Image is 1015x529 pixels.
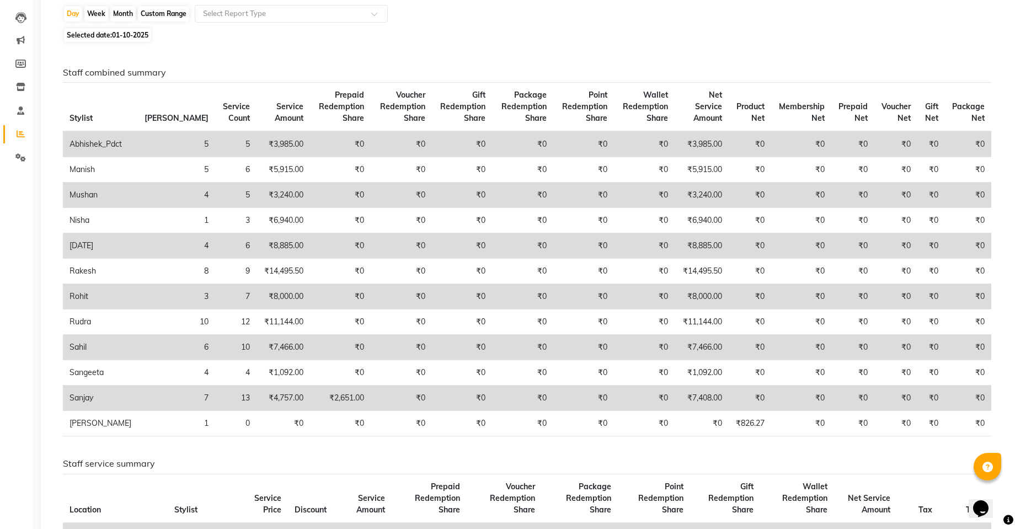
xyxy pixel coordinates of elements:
td: ₹0 [917,259,944,284]
td: ₹0 [831,360,874,386]
span: Service Price [254,493,281,515]
td: ₹0 [614,386,675,411]
td: ₹0 [492,208,553,233]
td: 9 [215,259,257,284]
td: [DATE] [63,233,138,259]
td: ₹0 [945,183,991,208]
td: 7 [138,386,215,411]
td: ₹0 [553,335,614,360]
td: ₹0 [729,131,771,157]
td: ₹11,144.00 [675,309,729,335]
td: ₹0 [492,335,553,360]
td: ₹0 [945,335,991,360]
td: ₹0 [371,259,432,284]
td: ₹0 [432,233,492,259]
td: ₹0 [614,157,675,183]
td: ₹0 [432,386,492,411]
td: ₹0 [310,284,371,309]
td: ₹3,240.00 [257,183,310,208]
td: ₹0 [729,284,771,309]
span: Discount [295,505,327,515]
td: Sangeeta [63,360,138,386]
td: 12 [215,309,257,335]
td: ₹0 [432,411,492,436]
td: ₹0 [874,183,917,208]
td: ₹0 [492,284,553,309]
td: ₹0 [874,411,917,436]
td: ₹0 [553,131,614,157]
td: ₹0 [729,208,771,233]
td: ₹0 [917,335,944,360]
td: Manish [63,157,138,183]
td: ₹0 [945,284,991,309]
td: ₹0 [614,309,675,335]
span: [PERSON_NAME] [145,113,209,123]
td: ₹0 [553,309,614,335]
span: Voucher Redemption Share [490,482,535,515]
td: ₹0 [371,208,432,233]
td: ₹0 [371,284,432,309]
td: ₹0 [492,183,553,208]
td: ₹0 [371,309,432,335]
td: Abhishek_Pdct [63,131,138,157]
td: ₹0 [945,411,991,436]
span: Gift Redemption Share [440,90,485,123]
td: ₹0 [432,183,492,208]
td: 4 [138,360,215,386]
td: ₹0 [771,233,831,259]
span: Wallet Redemption Share [623,90,668,123]
td: ₹0 [874,233,917,259]
td: ₹0 [729,335,771,360]
td: ₹8,000.00 [257,284,310,309]
td: ₹0 [771,309,831,335]
td: ₹0 [917,157,944,183]
td: ₹0 [371,131,432,157]
span: Selected date: [64,28,151,42]
td: ₹0 [553,183,614,208]
td: ₹0 [917,360,944,386]
td: 10 [138,309,215,335]
td: [PERSON_NAME] [63,411,138,436]
td: ₹0 [874,360,917,386]
td: Rudra [63,309,138,335]
td: Mushan [63,183,138,208]
td: ₹0 [831,335,874,360]
td: ₹0 [432,309,492,335]
td: ₹0 [771,360,831,386]
td: ₹0 [945,131,991,157]
td: ₹0 [492,157,553,183]
td: ₹0 [729,386,771,411]
td: 0 [215,411,257,436]
td: ₹0 [945,360,991,386]
td: ₹4,757.00 [257,386,310,411]
td: ₹0 [371,183,432,208]
td: ₹0 [945,386,991,411]
td: ₹0 [432,259,492,284]
td: 1 [138,411,215,436]
td: ₹0 [831,208,874,233]
td: ₹0 [729,183,771,208]
td: ₹0 [371,386,432,411]
span: Tax [918,505,932,515]
td: ₹0 [614,131,675,157]
td: ₹8,885.00 [675,233,729,259]
span: Service Amount [356,493,385,515]
td: ₹0 [729,259,771,284]
td: ₹0 [831,259,874,284]
td: ₹0 [917,208,944,233]
td: Sahil [63,335,138,360]
td: ₹0 [771,284,831,309]
td: ₹0 [874,335,917,360]
h6: Staff combined summary [63,67,991,78]
td: ₹0 [310,335,371,360]
td: ₹0 [874,208,917,233]
td: 6 [215,157,257,183]
span: Net Service Amount [848,493,890,515]
td: ₹0 [831,233,874,259]
td: ₹0 [614,208,675,233]
td: 4 [138,233,215,259]
td: ₹0 [432,284,492,309]
div: Month [110,6,136,22]
td: ₹0 [310,309,371,335]
td: Nisha [63,208,138,233]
